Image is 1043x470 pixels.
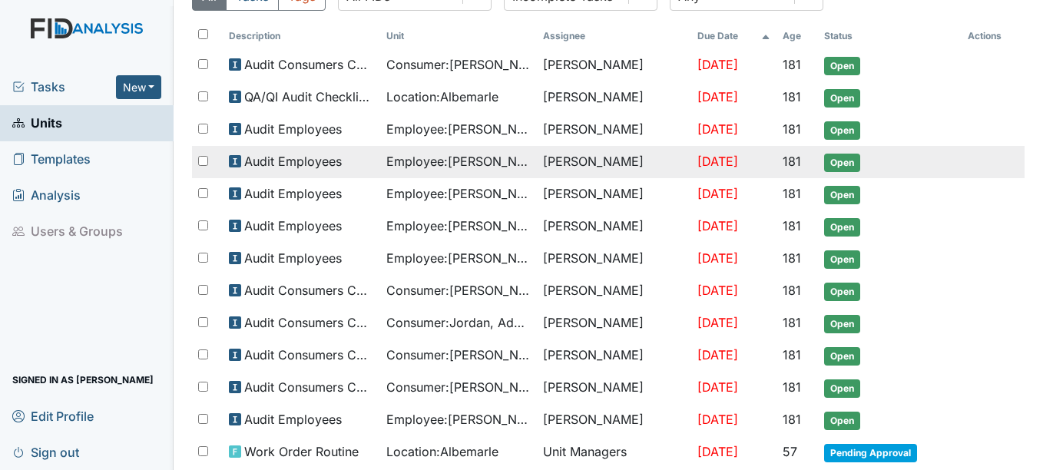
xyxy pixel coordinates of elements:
span: 181 [783,154,801,169]
span: 181 [783,250,801,266]
span: Edit Profile [12,404,94,428]
span: 181 [783,121,801,137]
span: Employee : [PERSON_NAME][GEOGRAPHIC_DATA] [386,410,531,429]
span: 181 [783,379,801,395]
th: Toggle SortBy [691,23,776,49]
span: Consumer : [PERSON_NAME] [386,378,531,396]
span: Location : Albemarle [386,88,498,106]
span: Open [824,186,860,204]
span: Work Order Routine [244,442,359,461]
span: 181 [783,89,801,104]
span: 181 [783,412,801,427]
span: Employee : [PERSON_NAME] [386,184,531,203]
th: Toggle SortBy [223,23,380,49]
span: 181 [783,347,801,362]
span: Audit Employees [244,217,342,235]
td: [PERSON_NAME] [537,146,691,178]
span: Audit Consumers Charts [244,313,374,332]
span: [DATE] [697,186,738,201]
span: [DATE] [697,57,738,72]
button: New [116,75,162,99]
span: Audit Employees [244,120,342,138]
span: Open [824,412,860,430]
span: [DATE] [697,315,738,330]
span: 181 [783,283,801,298]
span: Employee : [PERSON_NAME] [386,152,531,170]
input: Toggle All Rows Selected [198,29,208,39]
span: Employee : [PERSON_NAME] [386,249,531,267]
span: Open [824,218,860,237]
span: 181 [783,57,801,72]
span: Sign out [12,440,79,464]
span: Location : Albemarle [386,442,498,461]
span: Open [824,89,860,108]
span: Templates [12,147,91,171]
th: Assignee [537,23,691,49]
span: [DATE] [697,347,738,362]
span: [DATE] [697,250,738,266]
span: Consumer : [PERSON_NAME] [386,346,531,364]
span: Open [824,121,860,140]
th: Toggle SortBy [818,23,962,49]
th: Toggle SortBy [776,23,819,49]
span: Open [824,347,860,366]
span: Audit Consumers Charts [244,55,374,74]
span: Signed in as [PERSON_NAME] [12,368,154,392]
span: Employee : [PERSON_NAME], JoVoughtnie [386,217,531,235]
span: [DATE] [697,283,738,298]
span: Audit Consumers Charts [244,378,374,396]
span: [DATE] [697,444,738,459]
span: [DATE] [697,379,738,395]
span: Audit Employees [244,152,342,170]
span: Units [12,111,62,135]
td: [PERSON_NAME] [537,339,691,372]
span: Audit Employees [244,410,342,429]
td: Unit Managers [537,436,691,468]
span: 181 [783,315,801,330]
td: [PERSON_NAME] [537,372,691,404]
span: Consumer : [PERSON_NAME][GEOGRAPHIC_DATA] [386,281,531,300]
td: [PERSON_NAME] [537,243,691,275]
span: 181 [783,218,801,233]
span: Open [824,154,860,172]
span: Audit Employees [244,184,342,203]
th: Toggle SortBy [380,23,538,49]
span: Pending Approval [824,444,917,462]
span: Audit Consumers Charts [244,281,374,300]
span: Analysis [12,184,81,207]
span: 57 [783,444,797,459]
span: Consumer : [PERSON_NAME] [386,55,531,74]
td: [PERSON_NAME] [537,307,691,339]
td: [PERSON_NAME] [537,275,691,307]
span: [DATE] [697,121,738,137]
span: Audit Employees [244,249,342,267]
td: [PERSON_NAME] [537,49,691,81]
span: Audit Consumers Charts [244,346,374,364]
span: Open [824,379,860,398]
a: Tasks [12,78,116,96]
span: [DATE] [697,154,738,169]
td: [PERSON_NAME] [537,114,691,146]
span: Consumer : Jordan, Adonis [386,313,531,332]
span: 181 [783,186,801,201]
span: [DATE] [697,89,738,104]
span: [DATE] [697,412,738,427]
span: [DATE] [697,218,738,233]
span: Open [824,315,860,333]
span: Open [824,250,860,269]
span: Open [824,283,860,301]
span: Open [824,57,860,75]
td: [PERSON_NAME] [537,210,691,243]
span: QA/QI Audit Checklist (ICF) [244,88,374,106]
span: Employee : [PERSON_NAME] [386,120,531,138]
td: [PERSON_NAME] [537,81,691,114]
td: [PERSON_NAME] [537,404,691,436]
td: [PERSON_NAME] [537,178,691,210]
th: Actions [962,23,1025,49]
